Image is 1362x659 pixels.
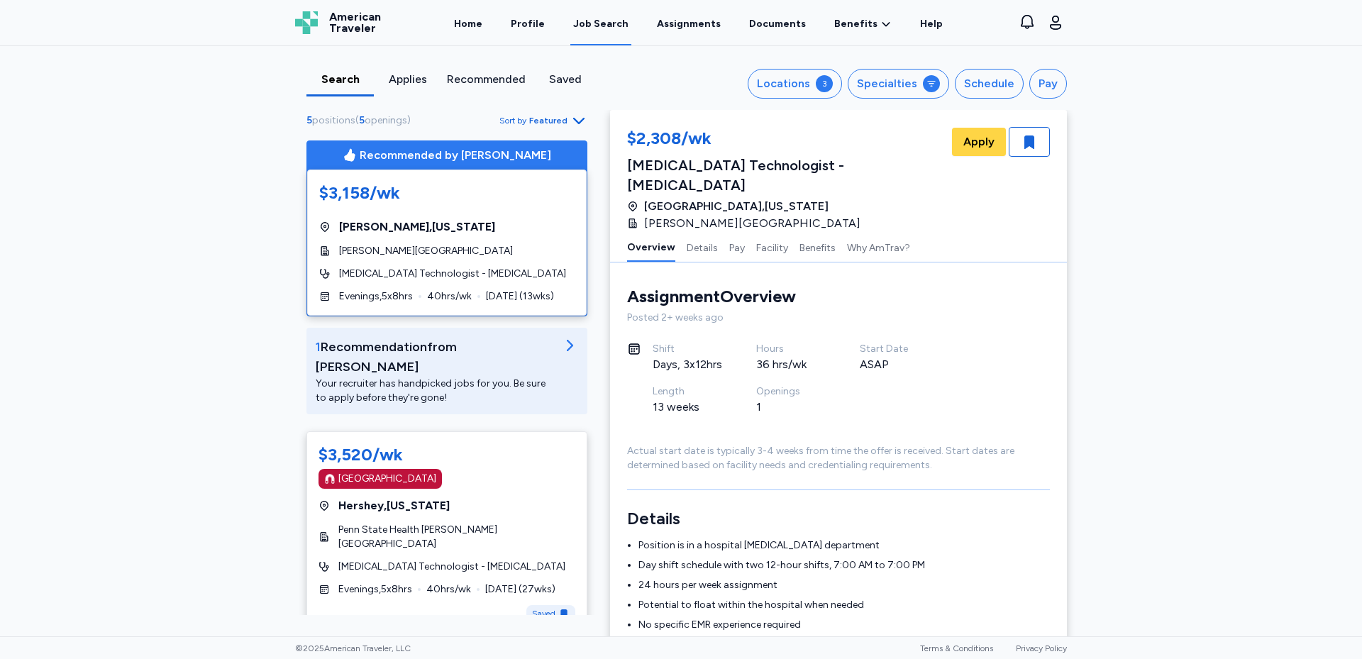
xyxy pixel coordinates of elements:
[653,384,722,399] div: Length
[653,342,722,356] div: Shift
[339,267,566,281] span: [MEDICAL_DATA] Technologist - [MEDICAL_DATA]
[426,582,471,597] span: 40 hrs/wk
[627,444,1050,472] div: Actual start date is typically 3-4 weeks from time the offer is received. Start dates are determi...
[638,538,1050,553] li: Position is in a hospital [MEDICAL_DATA] department
[338,560,565,574] span: [MEDICAL_DATA] Technologist - [MEDICAL_DATA]
[319,443,403,466] div: $3,520/wk
[627,285,796,308] div: Assignment Overview
[627,311,1050,325] div: Posted 2+ weeks ago
[316,377,555,405] div: Your recruiter has handpicked jobs for you. Be sure to apply before they're gone!
[638,598,1050,612] li: Potential to float within the hospital when needed
[644,215,860,232] span: [PERSON_NAME][GEOGRAPHIC_DATA]
[627,127,949,153] div: $2,308/wk
[816,75,833,92] div: 3
[756,399,826,416] div: 1
[638,558,1050,572] li: Day shift schedule with two 12-hour shifts, 7:00 AM to 7:00 PM
[338,472,436,486] div: [GEOGRAPHIC_DATA]
[339,244,513,258] span: [PERSON_NAME][GEOGRAPHIC_DATA]
[485,582,555,597] span: [DATE] ( 27 wks)
[644,198,829,215] span: [GEOGRAPHIC_DATA] , [US_STATE]
[319,182,575,204] div: $3,158/wk
[955,69,1024,99] button: Schedule
[295,643,411,654] span: © 2025 American Traveler, LLC
[848,69,949,99] button: Specialties
[834,17,877,31] span: Benefits
[963,133,995,150] span: Apply
[338,582,412,597] span: Evenings , 5 x 8 hrs
[427,289,472,304] span: 40 hrs/wk
[653,356,722,373] div: Days, 3x12hrs
[312,71,368,88] div: Search
[338,523,575,551] span: Penn State Health [PERSON_NAME][GEOGRAPHIC_DATA]
[537,71,593,88] div: Saved
[799,232,836,262] button: Benefits
[756,356,826,373] div: 36 hrs/wk
[860,356,929,373] div: ASAP
[1029,69,1067,99] button: Pay
[638,618,1050,632] li: No specific EMR experience required
[920,643,993,653] a: Terms & Conditions
[627,155,949,195] div: [MEDICAL_DATA] Technologist - [MEDICAL_DATA]
[1039,75,1058,92] div: Pay
[638,578,1050,592] li: 24 hours per week assignment
[729,232,745,262] button: Pay
[834,17,892,31] a: Benefits
[529,115,567,126] span: Featured
[312,114,355,126] span: positions
[499,115,526,126] span: Sort by
[748,69,842,99] button: Locations3
[756,384,826,399] div: Openings
[306,114,312,126] span: 5
[964,75,1014,92] div: Schedule
[338,497,450,514] span: Hershey , [US_STATE]
[756,342,826,356] div: Hours
[359,114,365,126] span: 5
[627,232,675,262] button: Overview
[295,11,318,34] img: Logo
[306,113,416,128] div: ( )
[1016,643,1067,653] a: Privacy Policy
[447,71,526,88] div: Recommended
[339,218,495,236] span: [PERSON_NAME] , [US_STATE]
[860,342,929,356] div: Start Date
[653,399,722,416] div: 13 weeks
[857,75,917,92] div: Specialties
[847,232,910,262] button: Why AmTrav?
[687,232,718,262] button: Details
[532,608,555,619] span: Saved
[627,507,1050,530] h3: Details
[757,75,810,92] div: Locations
[952,128,1006,156] button: Apply
[570,1,631,45] a: Job Search
[365,114,407,126] span: openings
[360,147,551,164] span: Recommended by [PERSON_NAME]
[573,17,629,31] div: Job Search
[339,289,413,304] span: Evenings , 5 x 8 hrs
[316,339,321,355] span: 1
[499,112,587,129] button: Sort byFeatured
[756,232,788,262] button: Facility
[316,337,555,377] div: Recommendation from [PERSON_NAME]
[486,289,554,304] span: [DATE] ( 13 wks)
[380,71,436,88] div: Applies
[329,11,381,34] span: American Traveler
